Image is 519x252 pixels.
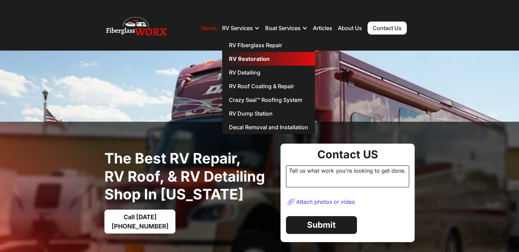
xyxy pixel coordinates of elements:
[286,216,357,234] a: Submit
[201,25,217,31] a: Home
[222,18,260,38] div: RV Services
[265,18,307,38] div: Boat Services
[286,149,409,160] div: Contact US
[338,25,362,31] a: About Us
[296,198,355,205] div: Attach photos or video
[222,79,315,93] a: RV Roof Coating & Repair
[104,210,175,234] a: Call [DATE][PHONE_NUMBER]
[222,38,315,134] nav: RV Services
[265,25,301,31] div: Boat Services
[286,165,409,187] div: Tell us what work you're looking to get done.
[222,93,315,107] a: Crazy Seal™ Roofing System
[222,52,315,66] a: RV Restoration
[222,120,315,134] a: Decal Removal and Installation
[104,149,275,203] h1: The best RV Repair, RV Roof, & RV Detailing Shop in [US_STATE]
[313,25,332,31] a: Articles
[222,66,315,79] a: RV Detailing
[367,22,407,35] a: Contact Us
[222,38,315,52] a: RV Fiberglass Repair
[222,107,315,120] a: RV Dump Station
[222,25,253,31] div: RV Services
